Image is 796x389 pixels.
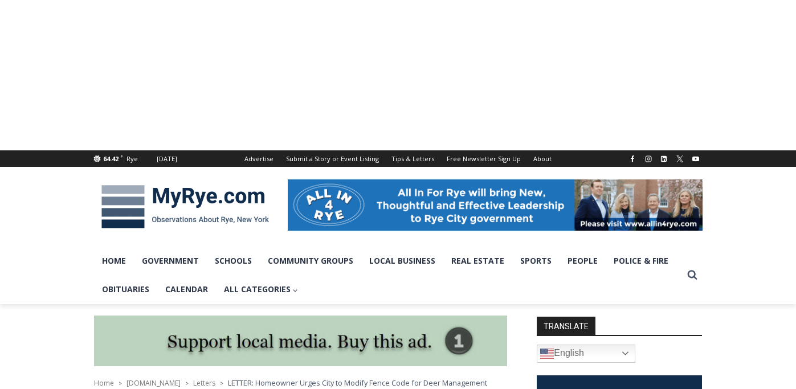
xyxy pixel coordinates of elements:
a: Submit a Story or Event Listing [280,150,385,167]
a: English [537,345,635,363]
a: Real Estate [443,247,512,275]
a: Home [94,247,134,275]
nav: Primary Navigation [94,247,682,304]
a: Instagram [642,152,655,166]
a: Schools [207,247,260,275]
a: About [527,150,558,167]
div: [DATE] [157,154,177,164]
img: All in for Rye [288,179,703,231]
a: Advertise [238,150,280,167]
strong: TRANSLATE [537,317,595,335]
a: [DOMAIN_NAME] [126,378,181,388]
span: > [185,379,189,387]
a: Police & Fire [606,247,676,275]
nav: Secondary Navigation [238,150,558,167]
a: Home [94,378,114,388]
img: en [540,347,554,361]
div: Rye [126,154,138,164]
nav: Breadcrumbs [94,377,507,388]
a: Linkedin [657,152,671,166]
a: YouTube [689,152,703,166]
a: X [673,152,687,166]
span: > [220,379,223,387]
a: All Categories [216,275,307,304]
button: View Search Form [682,265,703,285]
img: support local media, buy this ad [94,316,507,367]
a: Government [134,247,207,275]
span: F [120,153,123,159]
a: Calendar [157,275,216,304]
a: Tips & Letters [385,150,440,167]
span: > [119,379,122,387]
a: Facebook [626,152,639,166]
a: Obituaries [94,275,157,304]
a: Free Newsletter Sign Up [440,150,527,167]
a: Local Business [361,247,443,275]
a: Letters [193,378,215,388]
img: MyRye.com [94,177,276,236]
a: People [560,247,606,275]
span: LETTER: Homeowner Urges City to Modify Fence Code for Deer Management [228,378,487,388]
a: Sports [512,247,560,275]
span: 64.42 [103,154,119,163]
span: All Categories [224,283,299,296]
a: Community Groups [260,247,361,275]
